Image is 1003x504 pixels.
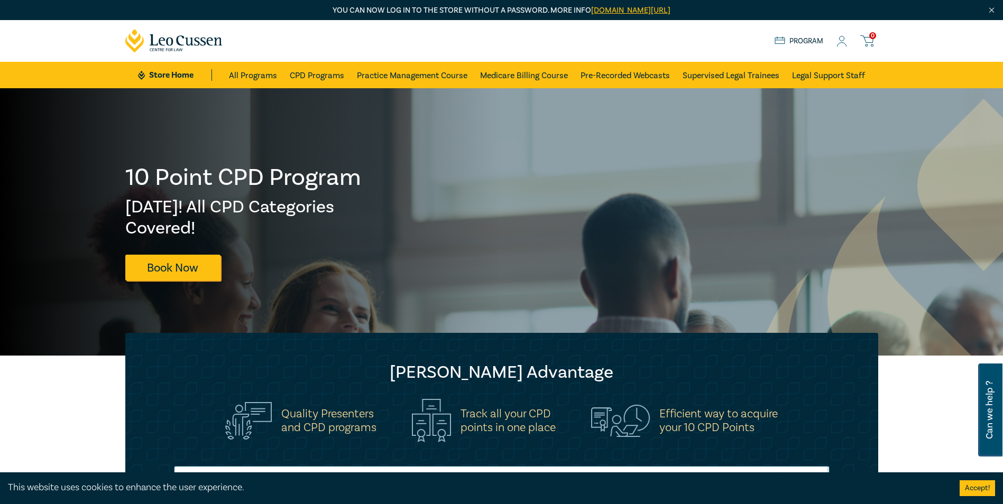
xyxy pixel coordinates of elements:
[281,407,376,434] h5: Quality Presenters and CPD programs
[146,362,857,383] h2: [PERSON_NAME] Advantage
[8,481,944,494] div: This website uses cookies to enhance the user experience.
[960,480,995,496] button: Accept cookies
[290,62,344,88] a: CPD Programs
[987,6,996,15] img: Close
[125,164,362,191] h1: 10 Point CPD Program
[357,62,467,88] a: Practice Management Course
[659,407,778,434] h5: Efficient way to acquire your 10 CPD Points
[125,197,362,239] h2: [DATE]! All CPD Categories Covered!
[792,62,865,88] a: Legal Support Staff
[869,32,876,39] span: 0
[591,405,650,436] img: Efficient way to acquire<br>your 10 CPD Points
[125,5,878,16] p: You can now log in to the store without a password. More info
[984,370,995,450] span: Can we help ?
[775,35,824,47] a: Program
[591,5,670,15] a: [DOMAIN_NAME][URL]
[138,69,211,81] a: Store Home
[412,399,451,442] img: Track all your CPD<br>points in one place
[225,402,272,440] img: Quality Presenters<br>and CPD programs
[125,255,220,281] a: Book Now
[461,407,556,434] h5: Track all your CPD points in one place
[229,62,277,88] a: All Programs
[480,62,568,88] a: Medicare Billing Course
[581,62,670,88] a: Pre-Recorded Webcasts
[683,62,779,88] a: Supervised Legal Trainees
